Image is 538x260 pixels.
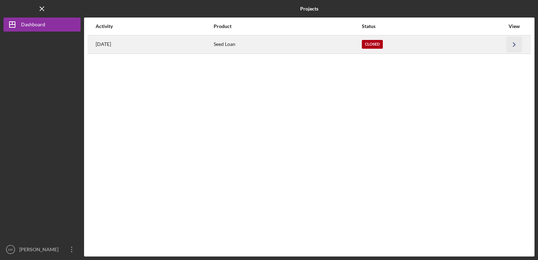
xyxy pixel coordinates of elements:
[362,23,505,29] div: Status
[18,242,63,258] div: [PERSON_NAME]
[4,18,81,32] button: Dashboard
[4,242,81,256] button: MP[PERSON_NAME]
[214,36,361,53] div: Seed Loan
[300,6,318,12] b: Projects
[96,23,213,29] div: Activity
[21,18,45,33] div: Dashboard
[8,248,13,252] text: MP
[505,23,523,29] div: View
[362,40,383,49] div: Closed
[214,23,361,29] div: Product
[96,41,111,47] time: 2025-04-16 19:50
